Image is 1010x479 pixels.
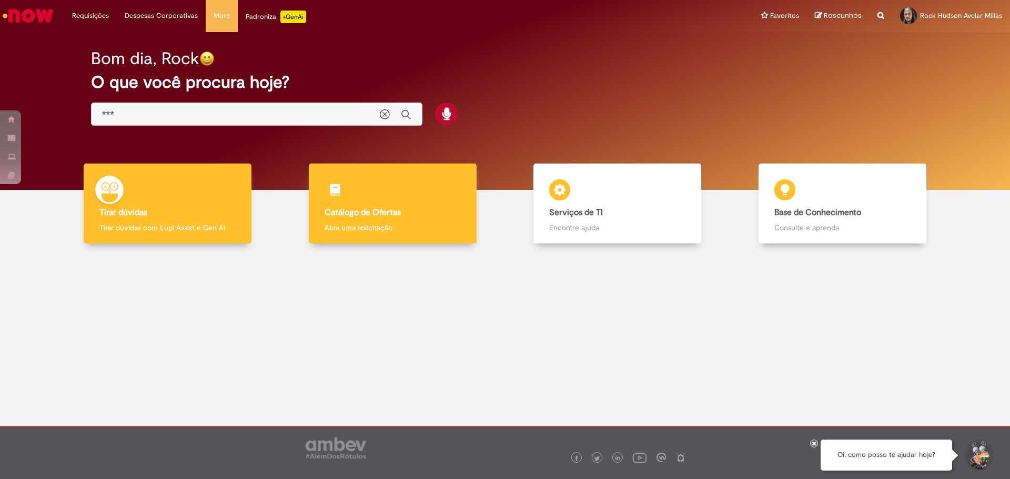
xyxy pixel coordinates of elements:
[246,11,306,23] div: Padroniza
[549,207,603,218] b: Serviços de TI
[815,11,862,21] a: Rascunhos
[505,164,730,244] a: Serviços de TI Encontre ajuda
[306,437,366,458] img: logo_footer_ambev_rotulo_gray.png
[280,11,306,23] p: +GenAi
[633,451,647,464] img: logo_footer_youtube.png
[325,207,401,218] b: Catálogo de Ofertas
[91,73,920,91] h2: O que você procura hoje?
[963,440,994,471] button: Iniciar Conversa de Suporte
[920,11,1002,20] span: Rock Hudson Avelar Millas
[280,164,506,244] a: Catálogo de Ofertas Abra uma solicitação
[214,11,230,21] span: More
[72,11,109,21] span: Requisições
[615,455,621,462] img: logo_footer_linkedin.png
[549,222,685,233] p: Encontre ajuda
[730,164,955,244] a: Base de Conhecimento Consulte e aprenda
[55,164,280,244] a: Tirar dúvidas Tirar dúvidas com Lupi Assist e Gen Ai
[199,51,215,66] img: happy-face.png
[91,49,199,68] h2: Bom dia, Rock
[574,456,579,461] img: logo_footer_facebook.png
[821,440,952,471] div: Oi, como posso te ajudar hoje?
[774,207,861,218] b: Base de Conhecimento
[676,453,685,462] img: logo_footer_naosei.png
[99,222,236,233] p: Tirar dúvidas com Lupi Assist e Gen Ai
[325,222,461,233] p: Abra uma solicitação
[774,222,911,233] p: Consulte e aprenda
[125,11,198,21] span: Despesas Corporativas
[1,5,55,26] img: ServiceNow
[824,11,862,21] span: Rascunhos
[99,207,147,218] b: Tirar dúvidas
[656,453,666,462] img: logo_footer_workplace.png
[594,456,600,461] img: logo_footer_twitter.png
[770,11,799,21] span: Favoritos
